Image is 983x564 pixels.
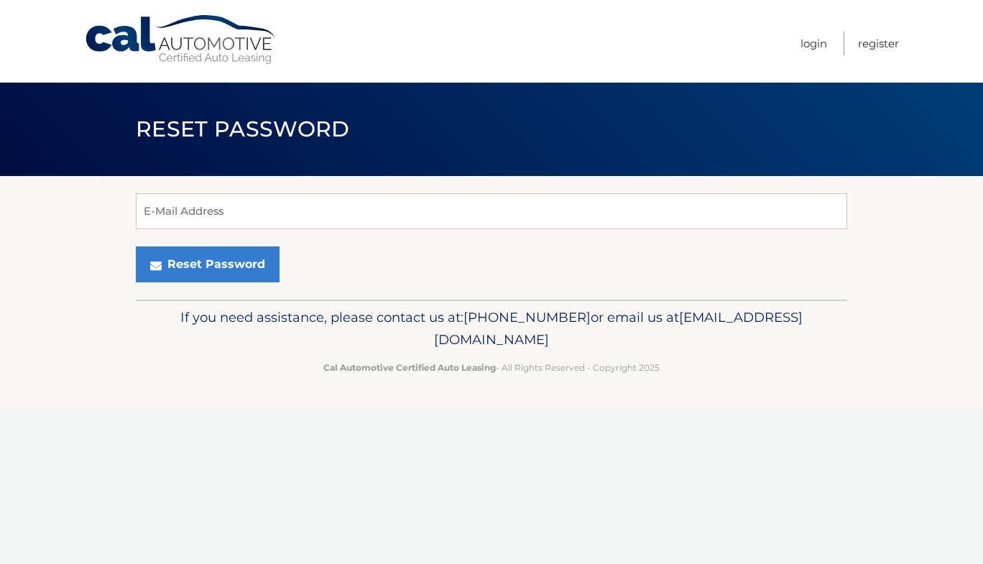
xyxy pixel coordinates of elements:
[463,309,591,325] span: [PHONE_NUMBER]
[136,116,349,142] span: Reset Password
[323,362,496,373] strong: Cal Automotive Certified Auto Leasing
[145,306,838,352] p: If you need assistance, please contact us at: or email us at
[136,246,280,282] button: Reset Password
[145,360,838,375] p: - All Rights Reserved - Copyright 2025
[136,193,847,229] input: E-Mail Address
[858,32,899,55] a: Register
[84,14,278,65] a: Cal Automotive
[800,32,827,55] a: Login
